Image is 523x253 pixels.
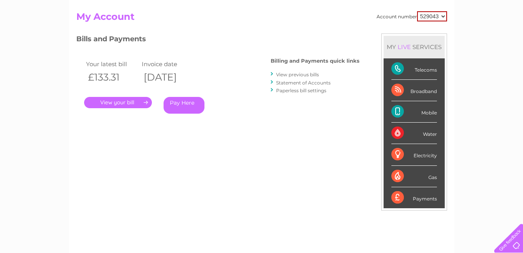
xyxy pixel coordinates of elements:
[76,33,359,47] h3: Bills and Payments
[140,69,196,85] th: [DATE]
[377,11,447,21] div: Account number
[384,36,445,58] div: MY SERVICES
[405,33,423,39] a: Energy
[391,101,437,123] div: Mobile
[164,97,204,114] a: Pay Here
[427,33,451,39] a: Telecoms
[391,58,437,80] div: Telecoms
[391,123,437,144] div: Water
[276,88,326,93] a: Paperless bill settings
[471,33,490,39] a: Contact
[497,33,516,39] a: Log out
[376,4,430,14] a: 0333 014 3131
[78,4,446,38] div: Clear Business is a trading name of Verastar Limited (registered in [GEOGRAPHIC_DATA] No. 3667643...
[396,43,412,51] div: LIVE
[386,33,401,39] a: Water
[391,144,437,165] div: Electricity
[84,59,140,69] td: Your latest bill
[391,166,437,187] div: Gas
[84,69,140,85] th: £133.31
[18,20,58,44] img: logo.png
[271,58,359,64] h4: Billing and Payments quick links
[276,80,331,86] a: Statement of Accounts
[84,97,152,108] a: .
[455,33,467,39] a: Blog
[76,11,447,26] h2: My Account
[391,80,437,101] div: Broadband
[276,72,319,77] a: View previous bills
[140,59,196,69] td: Invoice date
[391,187,437,208] div: Payments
